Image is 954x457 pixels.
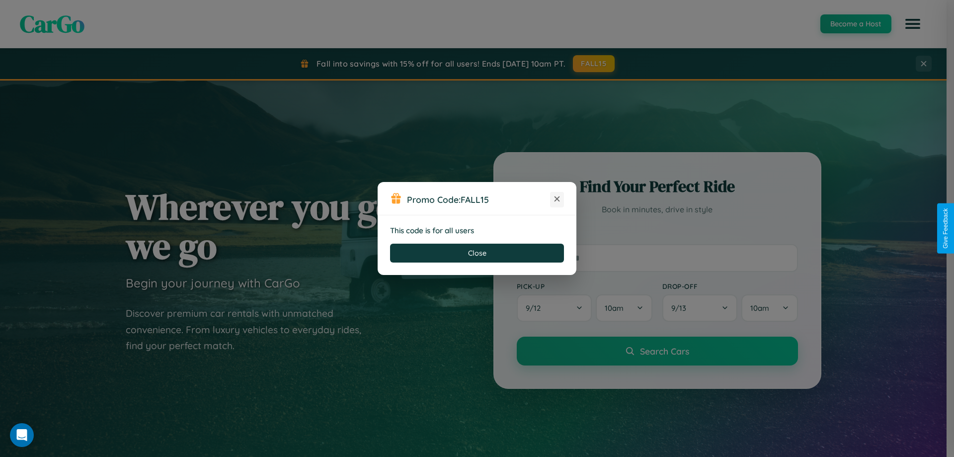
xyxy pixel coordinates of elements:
h3: Promo Code: [407,194,550,205]
strong: This code is for all users [390,226,474,235]
button: Close [390,244,564,263]
div: Give Feedback [942,208,949,249]
div: Open Intercom Messenger [10,423,34,447]
b: FALL15 [461,194,489,205]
